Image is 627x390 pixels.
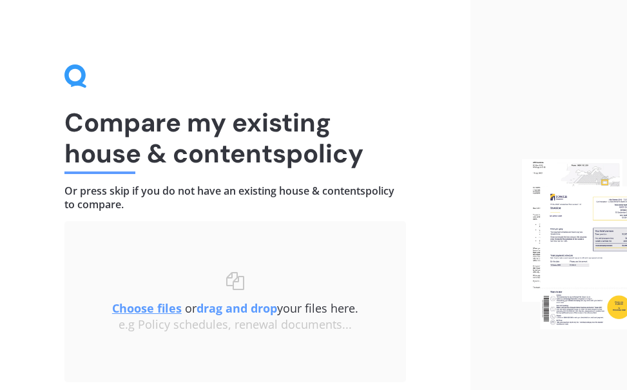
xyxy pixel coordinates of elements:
[112,300,358,316] span: or your files here.
[112,300,182,316] u: Choose files
[522,159,627,329] img: files.webp
[197,300,277,316] b: drag and drop
[64,107,406,169] h1: Compare my existing house & contents policy
[90,318,380,332] div: e.g Policy schedules, renewal documents...
[64,184,406,211] h4: Or press skip if you do not have an existing house & contents policy to compare.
